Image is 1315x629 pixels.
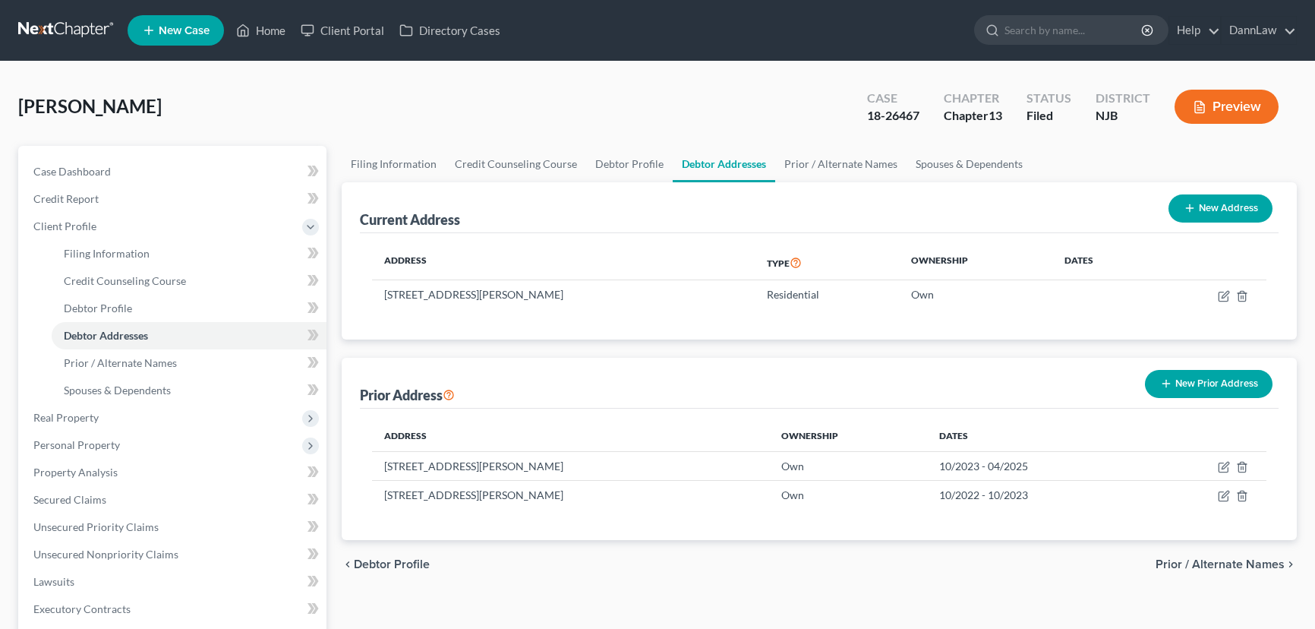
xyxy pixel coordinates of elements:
[899,245,1052,280] th: Ownership
[1096,107,1150,125] div: NJB
[33,466,118,479] span: Property Analysis
[1285,558,1297,571] i: chevron_right
[159,25,210,36] span: New Case
[33,602,131,615] span: Executory Contracts
[1052,245,1153,280] th: Dates
[372,481,769,510] td: [STREET_ADDRESS][PERSON_NAME]
[229,17,293,44] a: Home
[1004,16,1143,44] input: Search by name...
[755,280,899,309] td: Residential
[21,514,326,541] a: Unsecured Priority Claims
[33,220,96,232] span: Client Profile
[21,486,326,514] a: Secured Claims
[21,185,326,213] a: Credit Report
[372,280,755,309] td: [STREET_ADDRESS][PERSON_NAME]
[354,558,430,571] span: Debtor Profile
[944,107,1002,125] div: Chapter
[1168,194,1272,223] button: New Address
[1156,558,1285,571] span: Prior / Alternate Names
[989,108,1002,122] span: 13
[899,280,1052,309] td: Own
[372,245,755,280] th: Address
[769,481,928,510] td: Own
[52,267,326,295] a: Credit Counseling Course
[64,356,177,369] span: Prior / Alternate Names
[342,558,430,571] button: chevron_left Debtor Profile
[927,451,1148,480] td: 10/2023 - 04/2025
[64,274,186,287] span: Credit Counseling Course
[33,548,178,561] span: Unsecured Nonpriority Claims
[293,17,392,44] a: Client Portal
[21,596,326,623] a: Executory Contracts
[33,520,159,533] span: Unsecured Priority Claims
[21,541,326,568] a: Unsecured Nonpriority Claims
[755,245,899,280] th: Type
[18,95,162,117] span: [PERSON_NAME]
[33,438,120,451] span: Personal Property
[927,481,1148,510] td: 10/2022 - 10/2023
[927,421,1148,451] th: Dates
[867,90,919,107] div: Case
[33,192,99,205] span: Credit Report
[1096,90,1150,107] div: District
[1169,17,1220,44] a: Help
[21,459,326,486] a: Property Analysis
[33,411,99,424] span: Real Property
[52,349,326,377] a: Prior / Alternate Names
[867,107,919,125] div: 18-26467
[342,146,446,182] a: Filing Information
[33,493,106,506] span: Secured Claims
[360,210,460,229] div: Current Address
[586,146,673,182] a: Debtor Profile
[1026,107,1071,125] div: Filed
[64,247,150,260] span: Filing Information
[52,295,326,322] a: Debtor Profile
[21,158,326,185] a: Case Dashboard
[342,558,354,571] i: chevron_left
[446,146,586,182] a: Credit Counseling Course
[1026,90,1071,107] div: Status
[673,146,775,182] a: Debtor Addresses
[1156,558,1297,571] button: Prior / Alternate Names chevron_right
[769,421,928,451] th: Ownership
[64,329,148,342] span: Debtor Addresses
[944,90,1002,107] div: Chapter
[64,302,132,314] span: Debtor Profile
[21,568,326,596] a: Lawsuits
[33,575,74,588] span: Lawsuits
[33,165,111,178] span: Case Dashboard
[52,322,326,349] a: Debtor Addresses
[372,451,769,480] td: [STREET_ADDRESS][PERSON_NAME]
[769,451,928,480] td: Own
[775,146,907,182] a: Prior / Alternate Names
[360,386,455,404] div: Prior Address
[52,377,326,404] a: Spouses & Dependents
[907,146,1032,182] a: Spouses & Dependents
[392,17,508,44] a: Directory Cases
[1222,17,1296,44] a: DannLaw
[64,384,171,397] span: Spouses & Dependents
[1175,90,1279,124] button: Preview
[1145,370,1272,398] button: New Prior Address
[372,421,769,451] th: Address
[52,240,326,267] a: Filing Information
